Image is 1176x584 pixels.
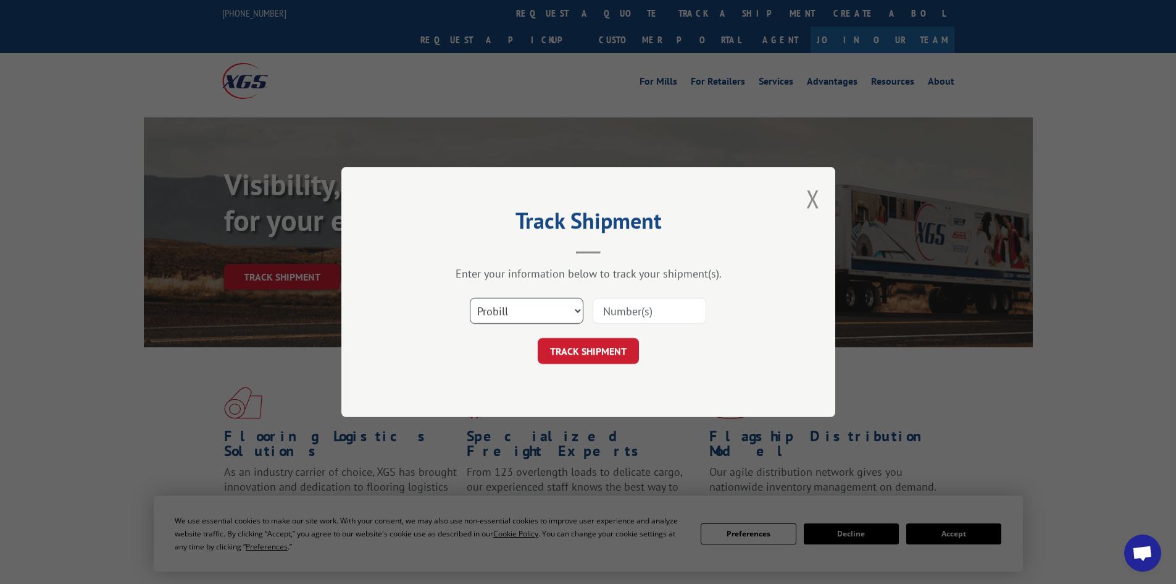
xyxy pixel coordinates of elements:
div: Open chat [1124,535,1161,572]
h2: Track Shipment [403,212,774,235]
button: TRACK SHIPMENT [538,338,639,364]
input: Number(s) [593,298,706,324]
div: Enter your information below to track your shipment(s). [403,266,774,281]
button: Close modal [806,182,820,215]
